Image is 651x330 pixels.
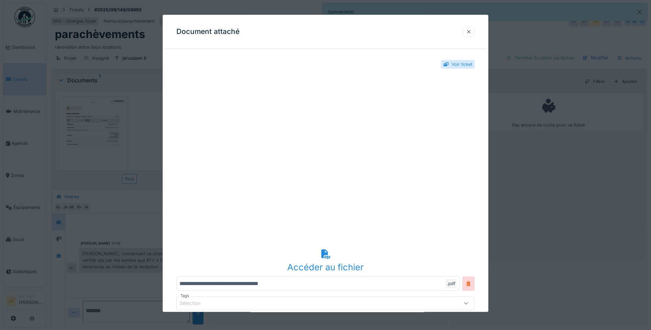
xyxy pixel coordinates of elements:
[176,27,240,36] h3: Document attaché
[179,300,210,307] div: Sélection
[179,293,190,299] label: Tags
[445,279,457,288] div: .pdf
[452,61,472,68] div: Voir ticket
[176,261,475,274] div: Accéder au fichier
